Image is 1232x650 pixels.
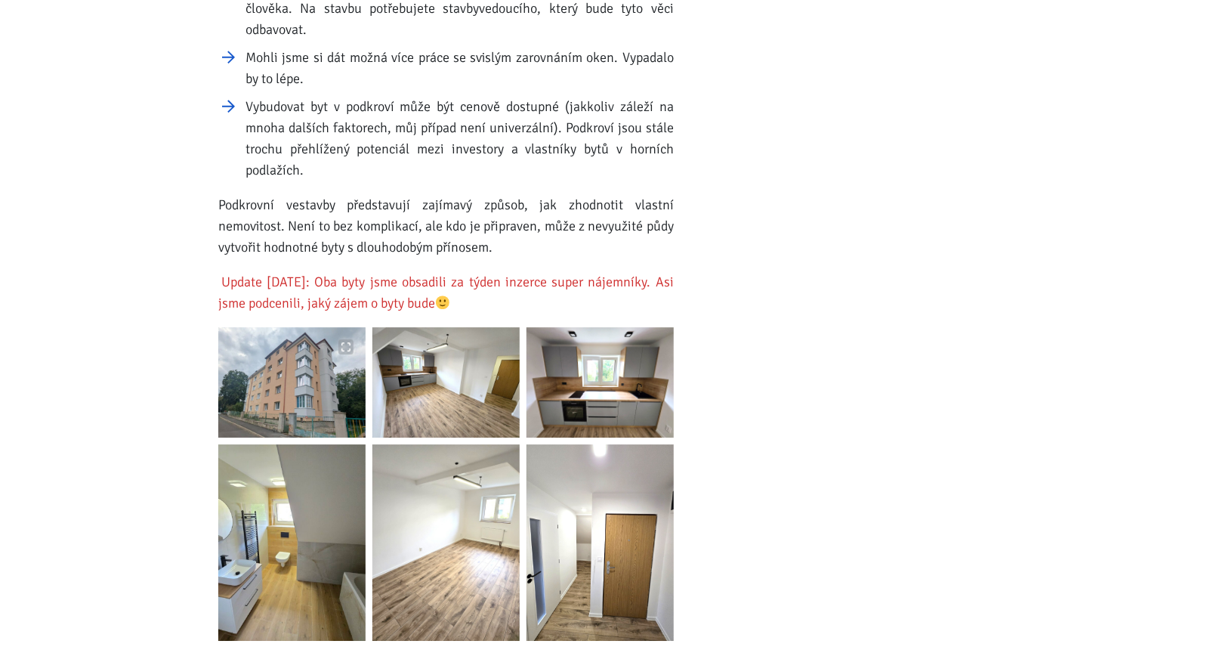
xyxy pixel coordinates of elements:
li: Mohli jsme si dát možná více práce se svislým zarovnáním oken. Vypadalo by to lépe. [245,47,674,89]
img: 🙂 [436,296,449,309]
li: Vybudovat byt v podkroví může být cenově dostupné (jakkoliv záleží na mnoha dalších faktorech, mů... [245,96,674,181]
button: Enlarge [338,339,354,354]
mark: Update [DATE]: Oba byty jsme obsadili za týden inzerce super nájemníky. Asi jsme podcenili, jaký ... [218,271,674,314]
p: Podkrovní vestavby představují zajímavý způsob, jak zhodnotit vlastní nemovitost. Není to bez kom... [218,194,674,258]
